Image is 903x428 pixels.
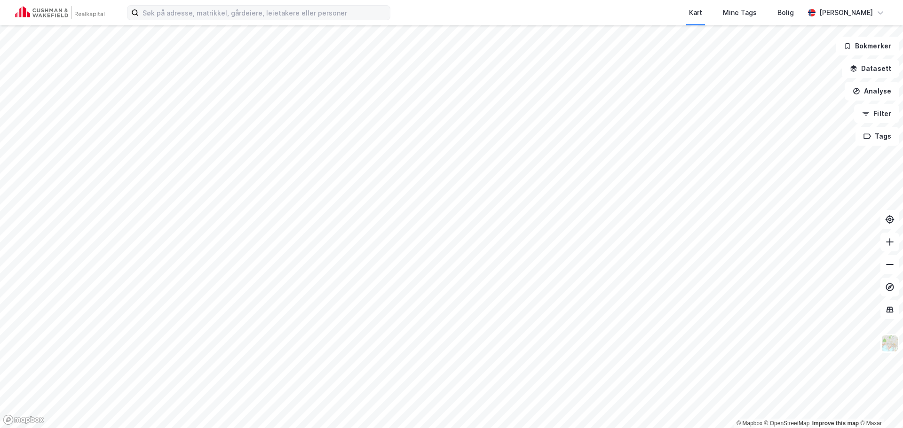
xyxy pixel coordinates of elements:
[139,6,390,20] input: Søk på adresse, matrikkel, gårdeiere, leietakere eller personer
[723,7,757,18] div: Mine Tags
[819,7,873,18] div: [PERSON_NAME]
[689,7,702,18] div: Kart
[15,6,104,19] img: cushman-wakefield-realkapital-logo.202ea83816669bd177139c58696a8fa1.svg
[856,383,903,428] div: Kontrollprogram for chat
[856,383,903,428] iframe: Chat Widget
[777,7,794,18] div: Bolig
